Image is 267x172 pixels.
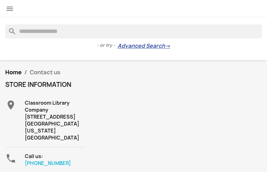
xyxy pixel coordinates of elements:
a: [PHONE_NUMBER] [25,160,71,166]
a: Advanced Search→ [118,43,170,50]
span: - or try - [97,42,118,49]
i:  [5,153,16,164]
div: Call us: [25,153,84,167]
span: → [165,43,170,50]
i: search [5,24,14,33]
a: Home [5,68,22,76]
span: Contact us [30,68,60,76]
h4: Store information [5,81,84,88]
i:  [5,99,16,111]
div: Classroom Library Company [STREET_ADDRESS] [GEOGRAPHIC_DATA][US_STATE] [GEOGRAPHIC_DATA] [25,99,84,141]
input: Search [5,24,262,38]
i:  [6,5,14,13]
